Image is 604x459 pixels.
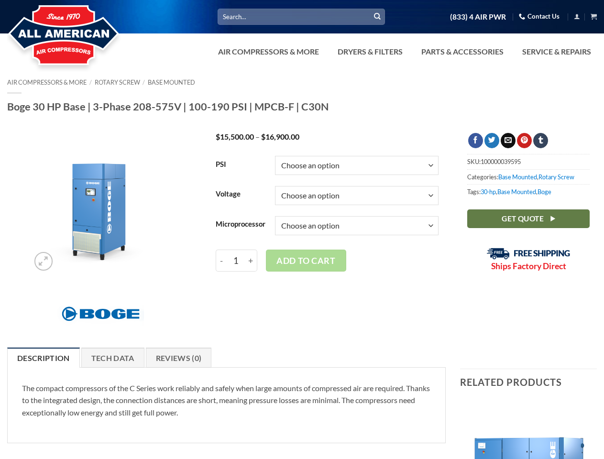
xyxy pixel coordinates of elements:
[517,133,532,148] a: Pin on Pinterest
[467,154,590,169] span: SKU:
[22,382,431,419] p: The compact compressors of the C Series work reliably and safely when large amounts of compressed...
[34,252,53,271] a: Zoom
[148,78,195,86] a: Base Mounted
[7,79,597,86] nav: Breadcrumb
[216,161,265,168] label: PSI
[7,348,80,368] a: Description
[591,11,597,22] a: View cart
[7,78,87,86] a: Air Compressors & More
[538,173,574,181] a: Rotary Screw
[497,188,536,196] a: Base Mounted
[481,188,496,196] a: 30-hp
[81,348,144,368] a: Tech Data
[370,10,384,24] button: Submit
[216,190,265,198] label: Voltage
[7,100,597,113] h1: Boge 30 HP Base | 3-Phase 208-575V | 100-190 PSI | MPCB-F | C30N
[533,133,548,148] a: Share on Tumblr
[450,9,506,25] a: (833) 4 AIR PWR
[216,132,254,141] bdi: 15,500.00
[266,250,346,272] button: Add to cart
[467,169,590,184] span: Categories: ,
[467,184,590,199] span: Tags: , ,
[468,133,483,148] a: Share on Facebook
[218,9,385,24] input: Search…
[89,78,92,86] span: /
[245,250,257,272] input: Increase quantity of Boge 30 HP Base | 3-Phase 208-575V | 100-190 PSI | MPCB-F | C30N
[501,133,516,148] a: Email to a Friend
[332,42,408,61] a: Dryers & Filters
[538,188,551,196] a: Boge
[481,158,521,165] span: 100000039595
[416,42,509,61] a: Parts & Accessories
[261,132,299,141] bdi: 16,900.00
[502,213,544,225] span: Get Quote
[95,78,140,86] a: Rotary Screw
[146,348,212,368] a: Reviews (0)
[216,250,227,272] input: Reduce quantity of Boge 30 HP Base | 3-Phase 208-575V | 100-190 PSI | MPCB-F | C30N
[30,133,172,275] img: Boge 30 HP Base | 3-Phase 208-575V | 100-190 PSI | MPCB-F | C30N
[574,11,580,22] a: Login
[487,248,571,260] img: Free Shipping
[227,250,245,272] input: Product quantity
[484,133,499,148] a: Share on Twitter
[143,78,145,86] span: /
[460,369,597,395] h3: Related products
[491,261,566,271] strong: Ships Factory Direct
[216,220,265,228] label: Microprocessor
[516,42,597,61] a: Service & Repairs
[498,173,537,181] a: Base Mounted
[255,132,260,141] span: –
[519,9,560,24] a: Contact Us
[261,132,265,141] span: $
[212,42,325,61] a: Air Compressors & More
[467,209,590,228] a: Get Quote
[216,132,220,141] span: $
[57,302,144,326] img: Boge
